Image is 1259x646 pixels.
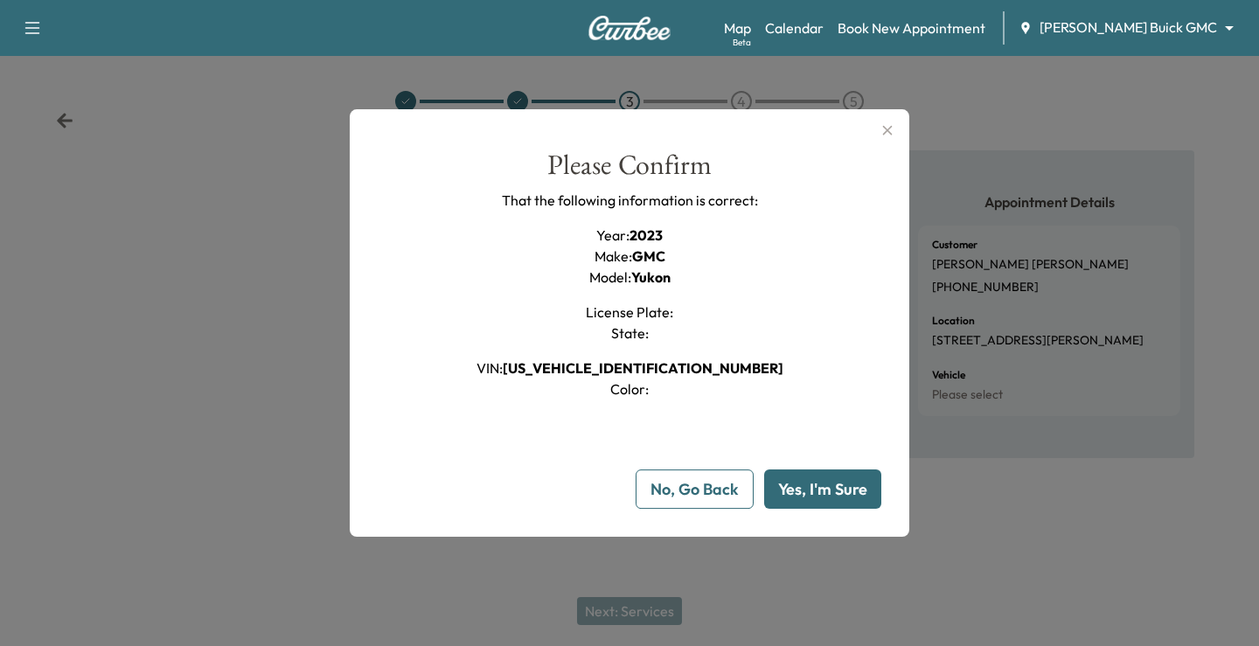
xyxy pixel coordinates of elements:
h1: License Plate : [586,302,673,323]
a: MapBeta [724,17,751,38]
span: [US_VEHICLE_IDENTIFICATION_NUMBER] [503,359,783,377]
div: Beta [733,36,751,49]
h1: Color : [610,379,649,399]
span: GMC [632,247,665,265]
h1: State : [611,323,649,344]
a: Book New Appointment [838,17,985,38]
p: That the following information is correct: [502,190,758,211]
button: Yes, I'm Sure [764,469,881,509]
img: Curbee Logo [588,16,671,40]
h1: VIN : [476,358,783,379]
h1: Make : [595,246,665,267]
span: 2023 [629,226,663,244]
span: [PERSON_NAME] Buick GMC [1040,17,1217,38]
h1: Model : [589,267,671,288]
span: Yukon [631,268,671,286]
h1: Year : [596,225,663,246]
button: No, Go Back [636,469,754,509]
div: Please Confirm [547,151,712,191]
a: Calendar [765,17,824,38]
